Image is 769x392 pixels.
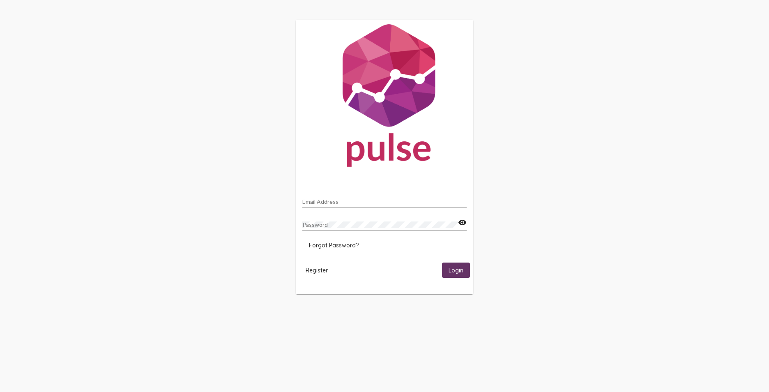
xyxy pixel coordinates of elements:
span: Forgot Password? [309,242,359,249]
span: Register [306,267,328,274]
mat-icon: visibility [458,218,467,228]
img: Pulse For Good Logo [296,20,473,175]
button: Register [299,263,334,278]
button: Login [442,263,470,278]
button: Forgot Password? [302,238,365,253]
span: Login [449,267,463,274]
